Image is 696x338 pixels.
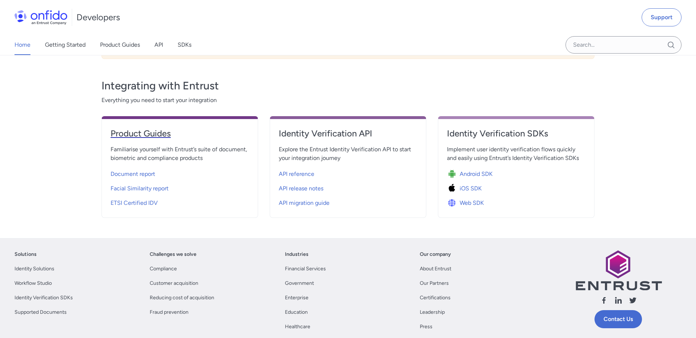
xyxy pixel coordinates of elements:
img: Icon Web SDK [447,198,460,208]
img: Entrust logo [575,250,662,290]
a: Icon Android SDKAndroid SDK [447,165,585,180]
h3: Integrating with Entrust [101,79,594,93]
a: Government [285,279,314,288]
a: Follow us X (Twitter) [629,296,637,307]
span: API release notes [279,184,323,193]
a: Identity Verification SDKs [447,128,585,145]
a: API reference [279,165,417,180]
a: Document report [111,165,249,180]
a: Certifications [420,293,451,302]
a: Support [642,8,681,26]
a: About Entrust [420,265,451,273]
img: Icon iOS SDK [447,183,460,194]
a: Healthcare [285,322,310,331]
a: Our Partners [420,279,449,288]
a: Product Guides [111,128,249,145]
a: Icon iOS SDKiOS SDK [447,180,585,194]
svg: Follow us facebook [600,296,608,305]
span: iOS SDK [460,184,482,193]
h1: Developers [76,12,120,23]
span: Document report [111,170,155,178]
a: Solutions [14,250,37,259]
span: ETSI Certified IDV [111,199,158,207]
span: Web SDK [460,199,484,207]
a: Industries [285,250,308,259]
h4: Product Guides [111,128,249,139]
img: Onfido Logo [14,10,67,25]
a: Challenges we solve [150,250,196,259]
a: Reducing cost of acquisition [150,293,214,302]
a: Contact Us [594,310,642,328]
span: API migration guide [279,199,330,207]
a: Workflow Studio [14,279,52,288]
span: Explore the Entrust Identity Verification API to start your integration journey [279,145,417,162]
input: Onfido search input field [565,36,681,54]
a: Icon Web SDKWeb SDK [447,194,585,209]
a: Identity Verification API [279,128,417,145]
a: Enterprise [285,293,308,302]
a: Identity Verification SDKs [14,293,73,302]
a: API migration guide [279,194,417,209]
svg: Follow us linkedin [614,296,623,305]
span: Implement user identity verification flows quickly and easily using Entrust’s Identity Verificati... [447,145,585,162]
a: ETSI Certified IDV [111,194,249,209]
a: Follow us facebook [600,296,608,307]
span: Facial Similarity report [111,184,169,193]
a: Leadership [420,308,445,317]
a: API [154,35,163,55]
a: Identity Solutions [14,265,54,273]
img: Icon Android SDK [447,169,460,179]
span: Android SDK [460,170,493,178]
a: Facial Similarity report [111,180,249,194]
a: Home [14,35,30,55]
svg: Follow us X (Twitter) [629,296,637,305]
span: Everything you need to start your integration [101,96,594,105]
a: Financial Services [285,265,326,273]
span: Familiarise yourself with Entrust’s suite of document, biometric and compliance products [111,145,249,162]
h4: Identity Verification API [279,128,417,139]
a: Our company [420,250,451,259]
a: Customer acquisition [150,279,198,288]
a: SDKs [178,35,191,55]
a: Follow us linkedin [614,296,623,307]
a: Compliance [150,265,177,273]
span: API reference [279,170,314,178]
a: Press [420,322,432,331]
a: Product Guides [100,35,140,55]
a: Getting Started [45,35,86,55]
h4: Identity Verification SDKs [447,128,585,139]
a: Supported Documents [14,308,67,317]
a: API release notes [279,180,417,194]
a: Education [285,308,308,317]
a: Fraud prevention [150,308,188,317]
